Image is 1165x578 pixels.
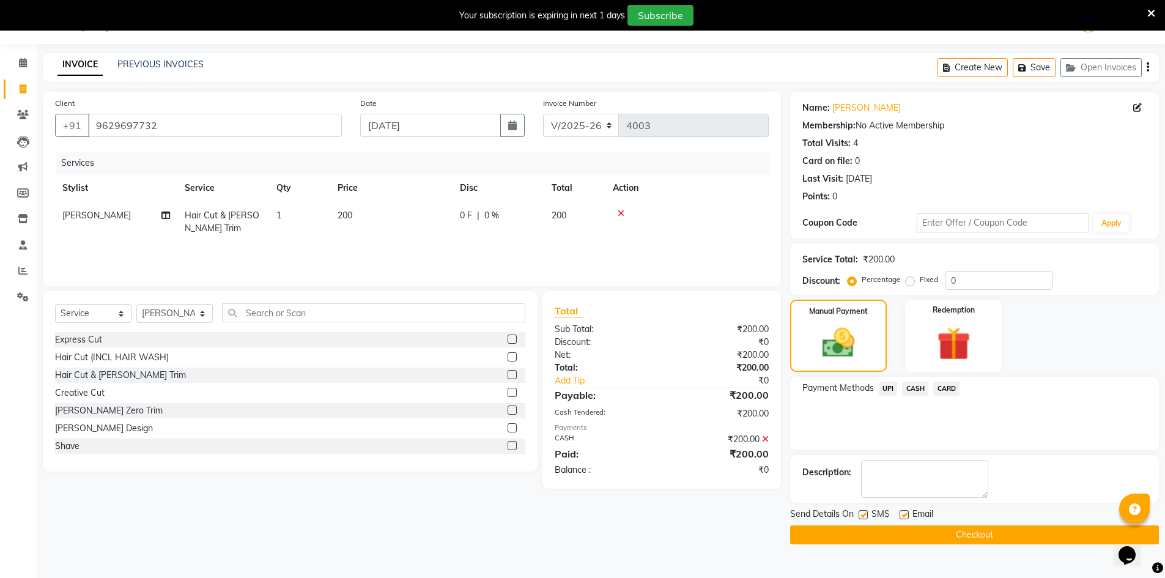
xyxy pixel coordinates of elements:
div: No Active Membership [802,119,1147,132]
th: Total [544,174,605,202]
th: Price [330,174,453,202]
div: Description: [802,466,851,479]
div: Last Visit: [802,172,843,185]
img: _cash.svg [812,324,865,361]
label: Fixed [920,274,938,285]
a: Add Tip [546,374,681,387]
span: 200 [552,210,566,221]
div: ₹200.00 [662,388,778,402]
input: Search or Scan [222,303,525,322]
div: Your subscription is expiring in next 1 days [459,9,625,22]
div: Balance : [546,464,662,476]
div: ₹200.00 [662,446,778,461]
button: Subscribe [627,5,693,26]
a: [PERSON_NAME] [832,102,901,114]
div: Coupon Code [802,217,917,229]
div: ₹200.00 [662,349,778,361]
div: Net: [546,349,662,361]
div: [PERSON_NAME] Zero Trim [55,404,163,417]
span: CASH [902,382,928,396]
span: 0 % [484,209,499,222]
div: ₹200.00 [863,253,895,266]
button: Checkout [790,525,1159,544]
th: Stylist [55,174,177,202]
div: Hair Cut (INCL HAIR WASH) [55,351,169,364]
span: [PERSON_NAME] [62,210,131,221]
img: _gift.svg [926,323,981,365]
div: Payments [555,423,768,433]
div: Shave [55,440,80,453]
div: 4 [853,137,858,150]
button: Open Invoices [1060,58,1142,77]
div: Cash Tendered: [546,407,662,420]
span: Payment Methods [802,382,874,395]
span: CARD [933,382,960,396]
div: 0 [832,190,837,203]
div: Total: [546,361,662,374]
div: ₹0 [662,336,778,349]
span: 200 [338,210,352,221]
label: Client [55,98,75,109]
label: Manual Payment [809,306,868,317]
span: 1 [276,210,281,221]
div: Discount: [802,275,840,287]
label: Invoice Number [543,98,596,109]
a: PREVIOUS INVOICES [117,59,204,70]
div: 0 [855,155,860,168]
th: Action [605,174,769,202]
span: | [477,209,479,222]
div: Creative Cut [55,387,105,399]
label: Redemption [933,305,975,316]
th: Disc [453,174,544,202]
div: Payable: [546,388,662,402]
div: [PERSON_NAME] Design [55,422,153,435]
div: ₹0 [681,374,778,387]
label: Percentage [862,274,901,285]
div: Hair Cut & [PERSON_NAME] Trim [55,369,186,382]
div: CASH [546,433,662,446]
span: Send Details On [790,508,854,523]
div: ₹200.00 [662,361,778,374]
div: Services [56,152,778,174]
div: Express Cut [55,333,102,346]
div: ₹200.00 [662,433,778,446]
a: INVOICE [57,54,103,76]
div: Sub Total: [546,323,662,336]
button: Save [1013,58,1056,77]
button: +91 [55,114,89,137]
button: Create New [938,58,1008,77]
div: ₹0 [662,464,778,476]
span: Hair Cut & [PERSON_NAME] Trim [185,210,259,234]
span: 0 F [460,209,472,222]
div: Name: [802,102,830,114]
span: Email [912,508,933,523]
th: Qty [269,174,330,202]
div: Card on file: [802,155,852,168]
div: Total Visits: [802,137,851,150]
div: ₹200.00 [662,323,778,336]
div: Paid: [546,446,662,461]
button: Apply [1094,214,1129,232]
div: Discount: [546,336,662,349]
div: Points: [802,190,830,203]
div: Membership: [802,119,856,132]
span: Total [555,305,583,317]
div: ₹200.00 [662,407,778,420]
input: Enter Offer / Coupon Code [917,213,1089,232]
span: SMS [871,508,890,523]
input: Search by Name/Mobile/Email/Code [88,114,342,137]
th: Service [177,174,269,202]
span: UPI [879,382,898,396]
iframe: chat widget [1114,529,1153,566]
div: Service Total: [802,253,858,266]
div: [DATE] [846,172,872,185]
label: Date [360,98,377,109]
